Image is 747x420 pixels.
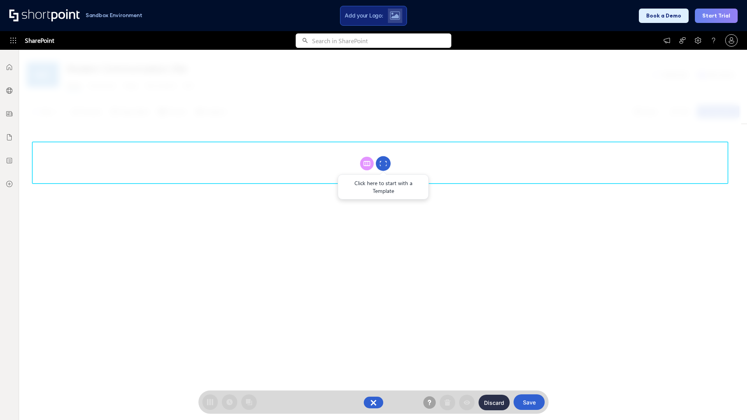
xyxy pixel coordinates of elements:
[639,9,689,23] button: Book a Demo
[695,9,738,23] button: Start Trial
[345,12,383,19] span: Add your Logo:
[514,394,545,410] button: Save
[708,383,747,420] iframe: Chat Widget
[479,395,510,410] button: Discard
[86,13,142,17] h1: Sandbox Environment
[390,11,400,20] img: Upload logo
[312,33,451,48] input: Search in SharePoint
[25,31,54,50] span: SharePoint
